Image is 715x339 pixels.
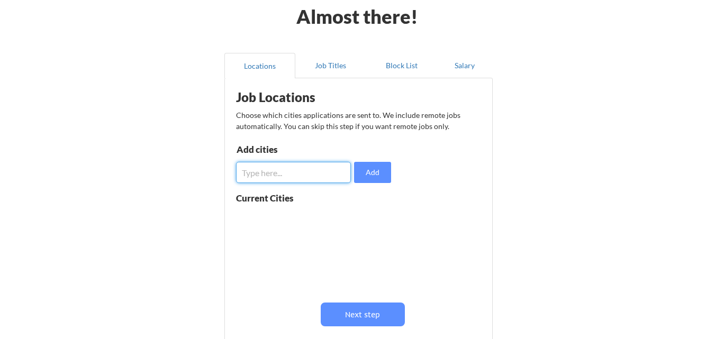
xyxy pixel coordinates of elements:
[283,7,431,26] div: Almost there!
[236,194,316,203] div: Current Cities
[236,109,479,132] div: Choose which cities applications are sent to. We include remote jobs automatically. You can skip ...
[437,53,493,78] button: Salary
[237,145,346,154] div: Add cities
[224,53,295,78] button: Locations
[321,303,405,326] button: Next step
[236,162,351,183] input: Type here...
[295,53,366,78] button: Job Titles
[236,91,369,104] div: Job Locations
[354,162,391,183] button: Add
[366,53,437,78] button: Block List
